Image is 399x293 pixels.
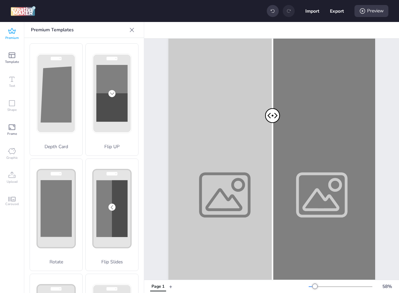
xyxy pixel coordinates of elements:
p: Depth Card [30,143,82,150]
button: Import [305,4,319,18]
span: Frame [7,131,17,137]
button: Export [330,4,344,18]
span: Upload [7,179,18,184]
p: Flip Slides [86,258,138,265]
button: + [169,281,172,292]
div: Page 1 [151,284,164,290]
div: Preview [354,5,388,17]
span: Text [9,83,15,89]
span: Premium [5,35,19,41]
span: Template [5,59,19,65]
span: Shape [7,107,17,113]
div: Tabs [147,281,169,292]
img: logo Creative Maker [11,6,36,16]
span: Carousel [5,201,19,207]
p: Rotate [30,258,82,265]
p: Premium Templates [31,22,127,38]
span: Graphic [6,155,18,160]
div: 58 % [379,283,395,290]
p: Flip UP [86,143,138,150]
